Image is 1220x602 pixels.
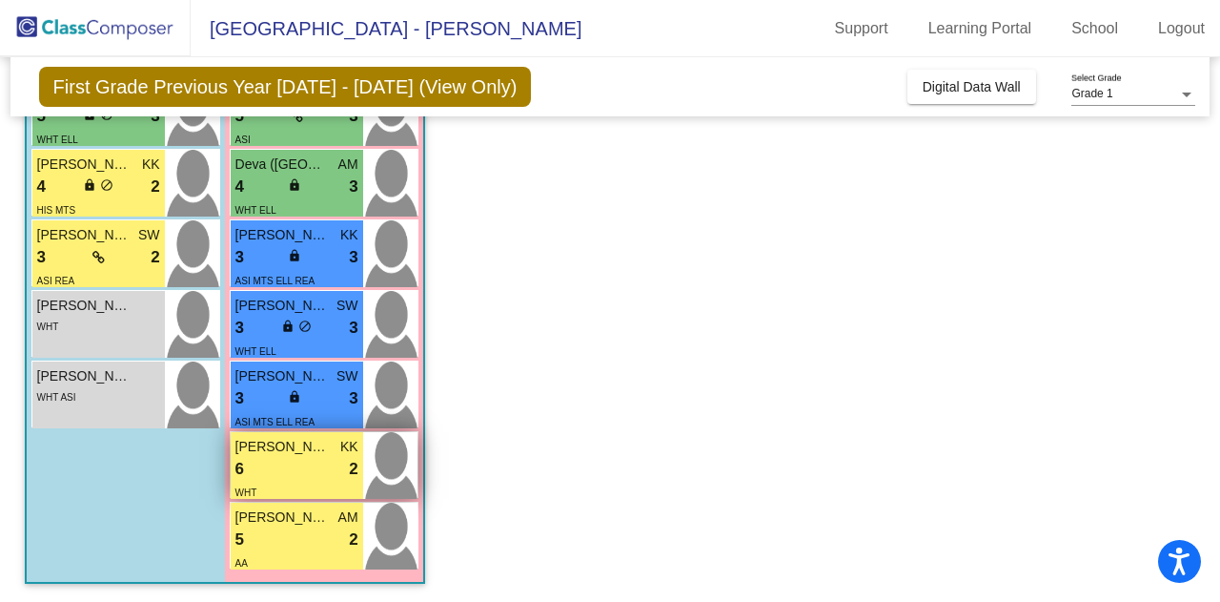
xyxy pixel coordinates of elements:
span: lock [288,249,301,262]
span: First Grade Previous Year [DATE] - [DATE] (View Only) [39,67,532,107]
span: 3 [37,245,46,270]
span: KK [340,225,358,245]
span: HIS MTS [37,205,76,216]
span: do_not_disturb_alt [100,178,113,192]
span: SW [336,296,358,316]
span: Deva ([GEOGRAPHIC_DATA]) Akgun [235,155,331,175]
span: SW [336,366,358,386]
span: lock [281,320,295,333]
span: [PERSON_NAME] [235,225,331,245]
span: AA [235,558,248,569]
span: ASI MTS ELL REA [235,417,315,427]
span: 3 [235,245,244,270]
span: 2 [151,175,159,199]
span: [PERSON_NAME] [37,155,132,175]
span: [PERSON_NAME] [235,508,331,528]
span: 3 [235,316,244,341]
span: [PERSON_NAME] [37,366,132,386]
span: [GEOGRAPHIC_DATA] - [PERSON_NAME] [191,13,581,44]
span: [PERSON_NAME] [37,225,132,245]
span: lock [288,178,301,192]
a: School [1056,13,1133,44]
a: Logout [1143,13,1220,44]
span: WHT [37,322,59,332]
span: lock [288,390,301,404]
span: WHT ELL [235,205,276,216]
span: 2 [151,245,159,270]
span: [PERSON_NAME] [235,437,331,457]
span: 3 [235,386,244,411]
span: WHT ELL [235,346,276,357]
span: 4 [235,175,244,199]
span: [PERSON_NAME] [235,296,331,316]
span: lock [83,178,96,192]
span: KK [340,437,358,457]
button: Digital Data Wall [907,70,1036,104]
span: Grade 1 [1071,87,1112,100]
span: Digital Data Wall [923,79,1021,94]
span: ASI [235,135,251,145]
span: ASI MTS ELL REA [235,276,315,286]
span: 6 [235,457,244,482]
span: 2 [349,457,357,482]
span: WHT ASI [37,392,76,403]
span: 5 [235,528,244,552]
span: 3 [349,245,357,270]
span: 4 [37,175,46,199]
span: do_not_disturb_alt [298,320,312,333]
span: WHT ELL [37,135,78,145]
span: WHT [235,488,257,498]
span: KK [142,155,160,175]
span: 3 [349,175,357,199]
span: SW [138,225,160,245]
a: Support [820,13,904,44]
span: 3 [349,386,357,411]
span: AM [338,155,358,175]
span: 3 [349,316,357,341]
span: [PERSON_NAME] [37,296,132,316]
a: Learning Portal [913,13,1047,44]
span: [PERSON_NAME] [235,366,331,386]
span: ASI REA [37,276,74,286]
span: 2 [349,528,357,552]
span: AM [338,508,358,528]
